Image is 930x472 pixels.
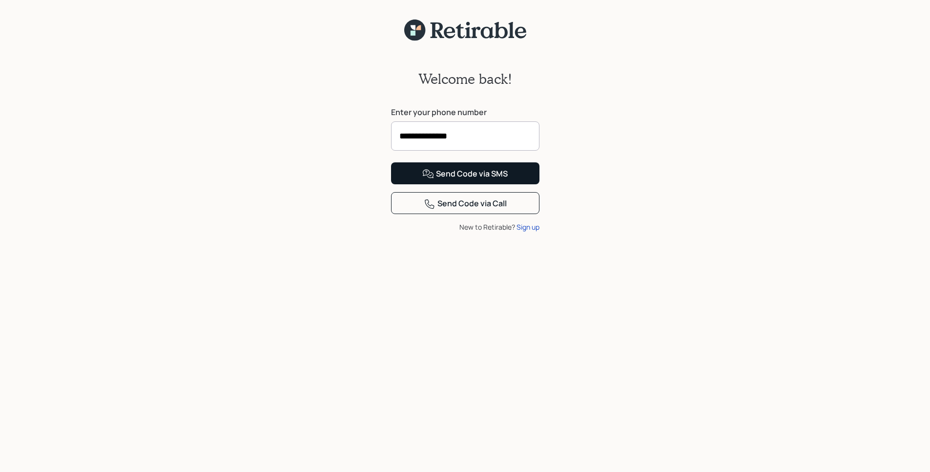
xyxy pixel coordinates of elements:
label: Enter your phone number [391,107,539,118]
div: New to Retirable? [391,222,539,232]
h2: Welcome back! [418,71,512,87]
div: Send Code via SMS [422,168,508,180]
div: Sign up [517,222,539,232]
button: Send Code via SMS [391,162,539,184]
div: Send Code via Call [424,198,507,210]
button: Send Code via Call [391,192,539,214]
